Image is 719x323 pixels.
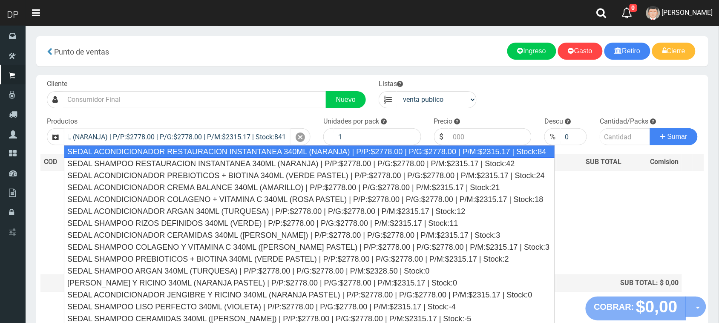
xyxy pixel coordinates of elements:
[636,297,678,316] strong: $0,00
[47,117,78,127] label: Productos
[54,47,109,56] span: Punto de ventas
[646,6,660,20] img: User Image
[47,79,67,89] label: Cliente
[64,289,555,301] div: SEDAL ACONDICIONADOR JENGIBRE Y RICINO 340ML (NARANJA PASTEL) | P/P:$2778.00 | P/G:$2778.00 | P/M...
[594,302,634,311] strong: COBRAR:
[434,117,453,127] label: Precio
[507,43,556,60] a: Ingreso
[662,9,713,17] span: [PERSON_NAME]
[64,182,555,193] div: SEDAL ACONDICIONADOR CREMA BALANCE 340ML (AMARILLO) | P/P:$2778.00 | P/G:$2778.00 | P/M:$2315.17 ...
[64,128,290,145] input: Introduzca el nombre del producto
[64,265,555,277] div: SEDAL SHAMPOO ARGAN 340ML (TURQUESA) | P/P:$2778.00 | P/G:$2778.00 | P/M:$2328.50 | Stock:0
[630,4,637,12] span: 0
[64,229,555,241] div: SEDAL ACONDICIONADOR CERAMIDAS 340ML ([PERSON_NAME]) | P/P:$2778.00 | P/G:$2778.00 | P/M:$2315.17...
[434,128,449,145] div: $
[64,241,555,253] div: SEDAL SHAMPOO COLAGENO Y VITAMINA C 340ML ([PERSON_NAME] PASTEL) | P/P:$2778.00 | P/G:$2778.00 | ...
[379,79,403,89] label: Listas
[561,128,587,145] input: 000
[600,117,648,127] label: Cantidad/Packs
[650,157,679,167] span: Comision
[64,301,555,313] div: SEDAL SHAMPOO LISO PERFECTO 340ML (VIOLETA) | P/P:$2778.00 | P/G:$2778.00 | P/M:$2315.17 | Stock:-4
[64,145,555,158] div: SEDAL ACONDICIONADOR RESTAURACION INSTANTANEA 340ML (NARANJA) | P/P:$2778.00 | P/G:$2778.00 | P/M...
[64,158,555,170] div: SEDAL SHAMPOO RESTAURACION INSTANTANEA 340ML (NARANJA) | P/P:$2778.00 | P/G:$2778.00 | P/M:$2315....
[560,278,679,288] div: SUB TOTAL: $ 0,00
[323,117,379,127] label: Unidades por pack
[64,277,555,289] div: [PERSON_NAME] Y RICINO 340ML (NARANJA PASTEL) | P/P:$2778.00 | P/G:$2778.00 | P/M:$2315.17 | Stock:0
[604,43,651,60] a: Retiro
[586,157,622,167] span: SUB TOTAL
[650,128,698,145] button: Sumar
[334,128,421,145] input: 1
[667,133,687,140] span: Sumar
[326,91,366,108] a: Nuevo
[64,170,555,182] div: SEDAL ACONDICIONADOR PREBIOTICOS + BIOTINA 340ML (VERDE PASTEL) | P/P:$2778.00 | P/G:$2778.00 | P...
[544,128,561,145] div: %
[64,193,555,205] div: SEDAL ACONDICIONADOR COLAGENO + VITAMINA C 340ML (ROSA PASTEL) | P/P:$2778.00 | P/G:$2778.00 | P/...
[63,91,326,108] input: Consumidor Final
[652,43,696,60] a: Cierre
[586,297,687,320] button: COBRAR: $0,00
[600,128,650,145] input: Cantidad
[44,183,622,257] h3: Debes agregar un producto.
[64,253,555,265] div: SEDAL SHAMPOO PREBIOTICOS + BIOTINA 340ML (VERDE PASTEL) | P/P:$2778.00 | P/G:$2778.00 | P/M:$231...
[64,217,555,229] div: SEDAL SHAMPOO RIZOS DEFINIDOS 340ML (VERDE) | P/P:$2778.00 | P/G:$2778.00 | P/M:$2315.17 | Stock:11
[40,154,73,171] th: COD
[449,128,532,145] input: 000
[544,117,563,127] label: Descu
[558,43,603,60] a: Gasto
[64,205,555,217] div: SEDAL ACONDICIONADOR ARGAN 340ML (TURQUESA) | P/P:$2778.00 | P/G:$2778.00 | P/M:$2315.17 | Stock:12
